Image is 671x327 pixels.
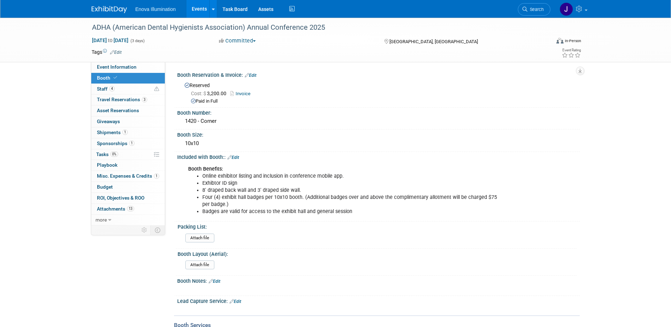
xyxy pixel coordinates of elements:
[91,193,165,203] a: ROI, Objectives & ROO
[202,208,498,215] li: Badges are valid for access to the exhibit hall and general session
[91,171,165,182] a: Misc. Expenses & Credits1
[178,249,577,258] div: Booth Layout (Aerial):
[96,217,107,223] span: more
[91,116,165,127] a: Giveaways
[177,130,580,138] div: Booth Size:
[91,182,165,193] a: Budget
[183,138,574,149] div: 10x10
[177,276,580,285] div: Booth Notes:
[178,222,577,230] div: Packing List:
[183,80,574,105] div: Reserved
[527,7,544,12] span: Search
[509,37,582,47] div: Event Format
[91,84,165,94] a: Staff4
[127,206,134,211] span: 13
[565,38,581,44] div: In-Person
[110,50,122,55] a: Edit
[91,73,165,84] a: Booth
[230,91,254,96] a: Invoice
[91,138,165,149] a: Sponsorships1
[191,91,207,96] span: Cost: $
[110,151,118,157] span: 0%
[92,48,122,56] td: Tags
[130,39,145,43] span: (3 days)
[91,127,165,138] a: Shipments1
[91,62,165,73] a: Event Information
[389,39,478,44] span: [GEOGRAPHIC_DATA], [GEOGRAPHIC_DATA]
[97,119,120,124] span: Giveaways
[97,108,139,113] span: Asset Reservations
[177,152,580,161] div: Included with Booth::
[191,91,229,96] span: 3,200.00
[97,206,134,212] span: Attachments
[107,38,114,43] span: to
[202,180,498,187] li: Exhibtor ID sign
[202,194,498,208] li: Four (4) exhibit hall badges per 10x10 booth. (Additional badges over and above the complimentary...
[142,97,147,102] span: 3
[91,105,165,116] a: Asset Reservations
[122,130,128,135] span: 1
[92,37,129,44] span: [DATE] [DATE]
[96,151,118,157] span: Tasks
[135,6,176,12] span: Enova Illumination
[138,225,151,235] td: Personalize Event Tab Strip
[97,97,147,102] span: Travel Reservations
[97,184,113,190] span: Budget
[97,162,117,168] span: Playbook
[92,6,127,13] img: ExhibitDay
[177,296,580,305] div: Lead Capture Service:
[202,173,498,180] li: Online exhibitor listing and inclusion in conference mobile app.
[97,64,137,70] span: Event Information
[177,108,580,116] div: Booth Number:
[129,140,134,146] span: 1
[91,215,165,225] a: more
[154,173,159,179] span: 1
[91,149,165,160] a: Tasks0%
[154,86,159,92] span: Potential Scheduling Conflict -- at least one attendee is tagged in another overlapping event.
[227,155,239,160] a: Edit
[188,166,223,172] b: Booth Benefits:
[518,3,550,16] a: Search
[97,86,115,92] span: Staff
[97,75,118,81] span: Booth
[183,116,574,127] div: 1420 - Corner
[114,76,117,80] i: Booth reservation complete
[89,21,540,34] div: ADHA (American Dental Hygienists Association) Annual Conference 2025
[91,160,165,171] a: Playbook
[230,299,241,304] a: Edit
[109,86,115,91] span: 4
[216,37,259,45] button: Committed
[150,225,165,235] td: Toggle Event Tabs
[562,48,581,52] div: Event Rating
[177,70,580,79] div: Booth Reservation & Invoice:
[560,2,573,16] img: Janelle Tlusty
[97,130,128,135] span: Shipments
[556,38,563,44] img: Format-Inperson.png
[91,204,165,214] a: Attachments13
[245,73,256,78] a: Edit
[191,98,574,105] div: Paid in Full
[97,140,134,146] span: Sponsorships
[97,195,144,201] span: ROI, Objectives & ROO
[91,94,165,105] a: Travel Reservations3
[209,279,220,284] a: Edit
[97,173,159,179] span: Misc. Expenses & Credits
[202,187,498,194] li: 8' draped back wall and 3' draped side wall.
